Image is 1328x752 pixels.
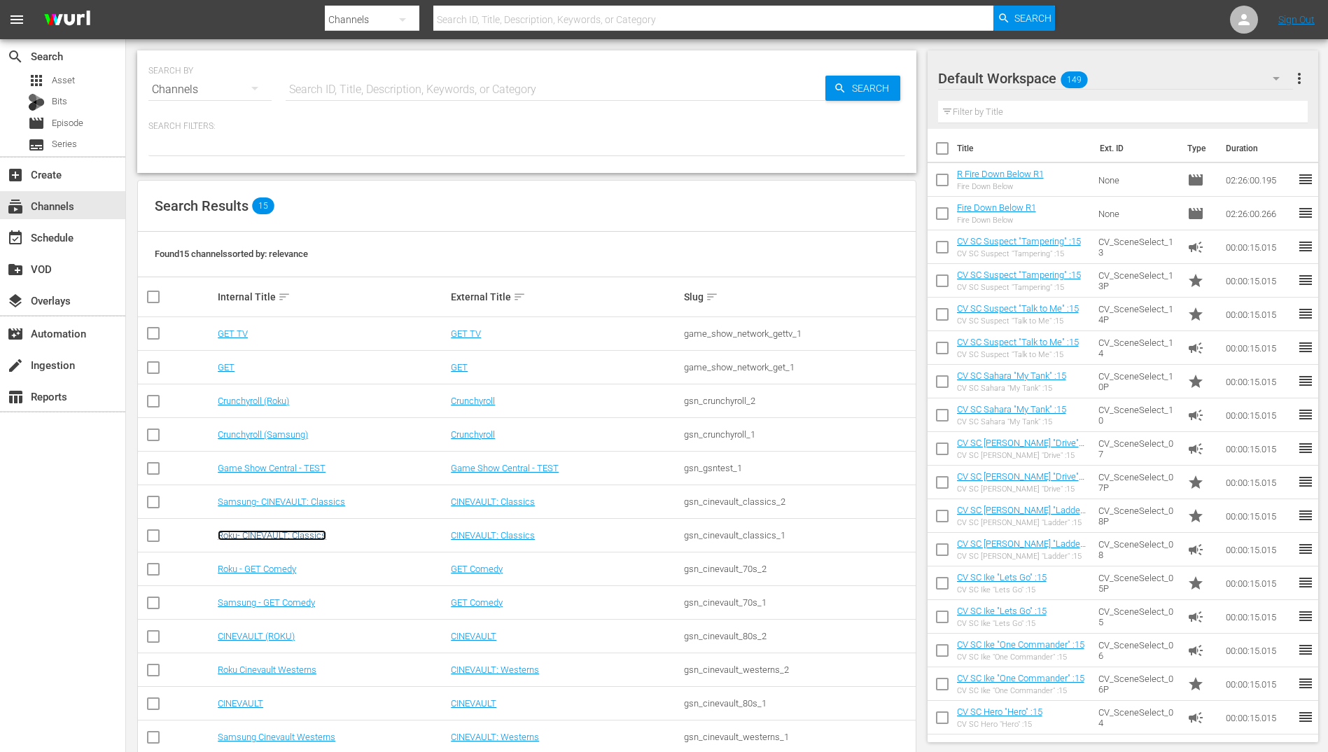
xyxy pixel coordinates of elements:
td: CV_SceneSelect_14 [1093,331,1182,365]
div: CV SC Suspect "Talk to Me" :15 [957,316,1079,326]
td: CV_SceneSelect_06 [1093,634,1182,667]
div: CV SC Ike "One Commander" :15 [957,653,1084,662]
button: Search [825,76,900,101]
td: 00:00:15.015 [1220,230,1297,264]
div: CV SC [PERSON_NAME] "Drive" :15 [957,485,1088,494]
span: Promo [1187,272,1204,289]
a: CV SC Suspect "Talk to Me" :15 [957,337,1079,347]
span: Promo [1187,474,1204,491]
td: CV_SceneSelect_07 [1093,432,1182,466]
td: CV_SceneSelect_07P [1093,466,1182,499]
a: Samsung Cinevault Westerns [218,732,335,742]
a: R Fire Down Below R1 [957,169,1044,179]
span: reorder [1297,272,1314,288]
div: CV SC [PERSON_NAME] "Ladder" :15 [957,552,1088,561]
td: CV_SceneSelect_14P [1093,298,1182,331]
a: CV SC Ike "One Commander" :15 [957,639,1084,650]
span: reorder [1297,641,1314,658]
a: CV SC [PERSON_NAME] "Ladder" :15 [957,505,1086,526]
span: Bits [52,95,67,109]
span: reorder [1297,238,1314,255]
span: Episode [28,115,45,132]
td: CV_SceneSelect_08P [1093,499,1182,533]
td: 00:00:15.015 [1220,701,1297,734]
td: 00:00:15.015 [1220,499,1297,533]
td: CV_SceneSelect_04 [1093,701,1182,734]
a: CV SC [PERSON_NAME] "Drive" :15 [957,438,1084,459]
span: reorder [1297,372,1314,389]
a: Roku- CINEVAULT: Classics [218,530,326,541]
span: Episode [52,116,83,130]
a: CV SC Sahara "My Tank" :15 [957,370,1066,381]
span: reorder [1297,440,1314,457]
span: Promo [1187,575,1204,592]
div: Internal Title [218,288,447,305]
div: CV SC Hero "Hero" :15 [957,720,1042,729]
div: gsn_cinevault_westerns_1 [684,732,913,742]
a: Roku Cinevault Westerns [218,664,316,675]
span: menu [8,11,25,28]
a: CINEVAULT: Classics [451,530,535,541]
a: CINEVAULT [218,698,263,709]
a: Samsung- CINEVAULT: Classics [218,496,345,507]
a: CV SC Ike "Lets Go" :15 [957,606,1047,616]
span: Ad [1187,608,1204,625]
span: reorder [1297,709,1314,725]
div: gsn_crunchyroll_1 [684,429,913,440]
span: Search Results [155,197,249,214]
div: CV SC Ike "Lets Go" :15 [957,619,1047,628]
a: GET TV [451,328,481,339]
span: Ingestion [7,357,24,374]
span: Ad [1187,541,1204,558]
button: Search [993,6,1055,31]
span: VOD [7,261,24,278]
a: Sign Out [1278,14,1315,25]
a: GET TV [218,328,248,339]
td: 00:00:15.015 [1220,634,1297,667]
span: Series [28,137,45,153]
a: CV SC Suspect "Talk to Me" :15 [957,303,1079,314]
div: CV SC Sahara "My Tank" :15 [957,384,1066,393]
a: CV SC Ike "Lets Go" :15 [957,572,1047,583]
span: Reports [7,389,24,405]
td: CV_SceneSelect_05 [1093,600,1182,634]
div: gsn_cinevault_westerns_2 [684,664,913,675]
span: sort [513,291,526,303]
a: CV SC Sahara "My Tank" :15 [957,404,1066,415]
span: reorder [1297,507,1314,524]
td: 00:00:15.015 [1220,365,1297,398]
th: Duration [1217,129,1301,168]
a: CINEVAULT [451,631,496,641]
span: Found 15 channels sorted by: relevance [155,249,308,259]
td: CV_SceneSelect_13 [1093,230,1182,264]
a: GET [451,362,468,372]
td: 00:00:15.015 [1220,432,1297,466]
span: Asset [52,74,75,88]
div: gsn_crunchyroll_2 [684,396,913,406]
div: gsn_cinevault_80s_2 [684,631,913,641]
span: Ad [1187,407,1204,424]
td: CV_SceneSelect_13P [1093,264,1182,298]
div: CV SC Sahara "My Tank" :15 [957,417,1066,426]
a: GET Comedy [451,564,503,574]
span: Episode [1187,205,1204,222]
div: Channels [148,70,272,109]
td: CV_SceneSelect_05P [1093,566,1182,600]
a: CINEVAULT [451,698,496,709]
a: CV SC Hero "Hero" :15 [957,706,1042,717]
td: CV_SceneSelect_10P [1093,365,1182,398]
span: Search [846,76,900,101]
span: Overlays [7,293,24,309]
div: CV SC [PERSON_NAME] "Drive" :15 [957,451,1088,460]
div: game_show_network_get_1 [684,362,913,372]
span: Asset [28,72,45,89]
span: 15 [252,197,274,214]
span: reorder [1297,574,1314,591]
span: Promo [1187,508,1204,524]
td: 00:00:15.015 [1220,298,1297,331]
div: CV SC Ike "Lets Go" :15 [957,585,1047,594]
a: CV SC [PERSON_NAME] "Drive" :15 [957,471,1084,492]
td: CV_SceneSelect_10 [1093,398,1182,432]
div: Fire Down Below [957,182,1044,191]
a: CV SC Suspect "Tampering" :15 [957,270,1081,280]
